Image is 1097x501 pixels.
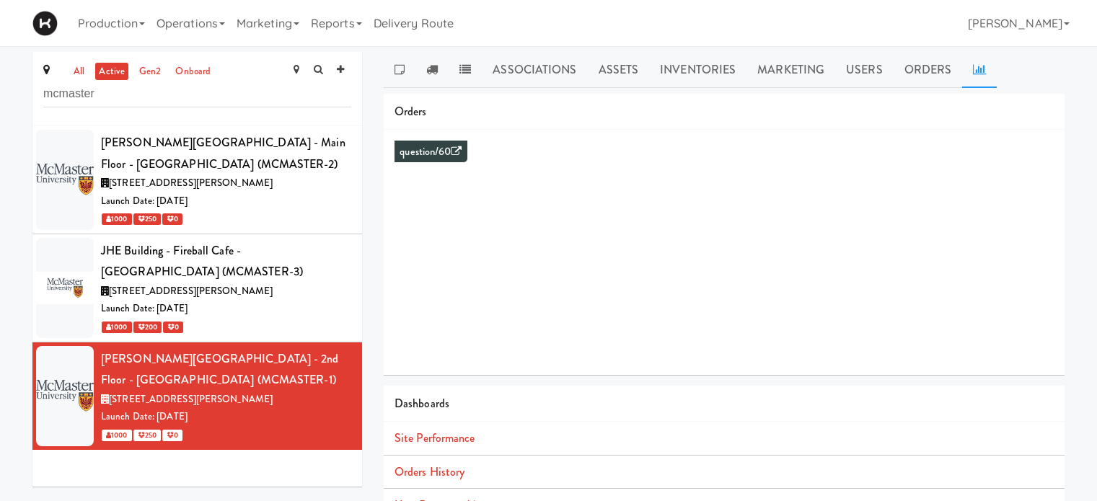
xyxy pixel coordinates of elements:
[746,52,835,88] a: Marketing
[101,132,351,174] div: [PERSON_NAME][GEOGRAPHIC_DATA] - Main Floor - [GEOGRAPHIC_DATA] (MCMASTER-2)
[395,395,449,412] span: Dashboards
[136,63,164,81] a: gen2
[101,192,351,210] div: Launch Date: [DATE]
[835,52,894,88] a: Users
[43,81,351,107] input: Search site
[133,430,161,441] span: 250
[894,52,963,88] a: Orders
[32,11,58,36] img: Micromart
[172,63,214,81] a: onboard
[101,240,351,283] div: JHE Building - Fireball Cafe - [GEOGRAPHIC_DATA] (MCMASTER-3)
[482,52,587,88] a: Associations
[649,52,746,88] a: Inventories
[95,63,128,81] a: active
[109,392,273,406] span: [STREET_ADDRESS][PERSON_NAME]
[163,322,183,333] span: 0
[395,103,427,120] span: Orders
[133,322,162,333] span: 200
[32,234,362,342] li: JHE Building - Fireball Cafe - [GEOGRAPHIC_DATA] (MCMASTER-3)[STREET_ADDRESS][PERSON_NAME]Launch ...
[162,430,182,441] span: 0
[109,284,273,298] span: [STREET_ADDRESS][PERSON_NAME]
[101,348,351,391] div: [PERSON_NAME][GEOGRAPHIC_DATA] - 2nd Floor - [GEOGRAPHIC_DATA] (MCMASTER-1)
[588,52,650,88] a: Assets
[70,63,88,81] a: all
[32,342,362,450] li: [PERSON_NAME][GEOGRAPHIC_DATA] - 2nd Floor - [GEOGRAPHIC_DATA] (MCMASTER-1)[STREET_ADDRESS][PERSO...
[102,213,132,225] span: 1000
[400,144,462,159] a: question/60
[109,176,273,190] span: [STREET_ADDRESS][PERSON_NAME]
[395,430,475,446] a: Site Performance
[101,408,351,426] div: Launch Date: [DATE]
[102,430,132,441] span: 1000
[133,213,161,225] span: 250
[162,213,182,225] span: 0
[102,322,132,333] span: 1000
[32,126,362,234] li: [PERSON_NAME][GEOGRAPHIC_DATA] - Main Floor - [GEOGRAPHIC_DATA] (MCMASTER-2)[STREET_ADDRESS][PERS...
[101,300,351,318] div: Launch Date: [DATE]
[395,464,464,480] a: Orders History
